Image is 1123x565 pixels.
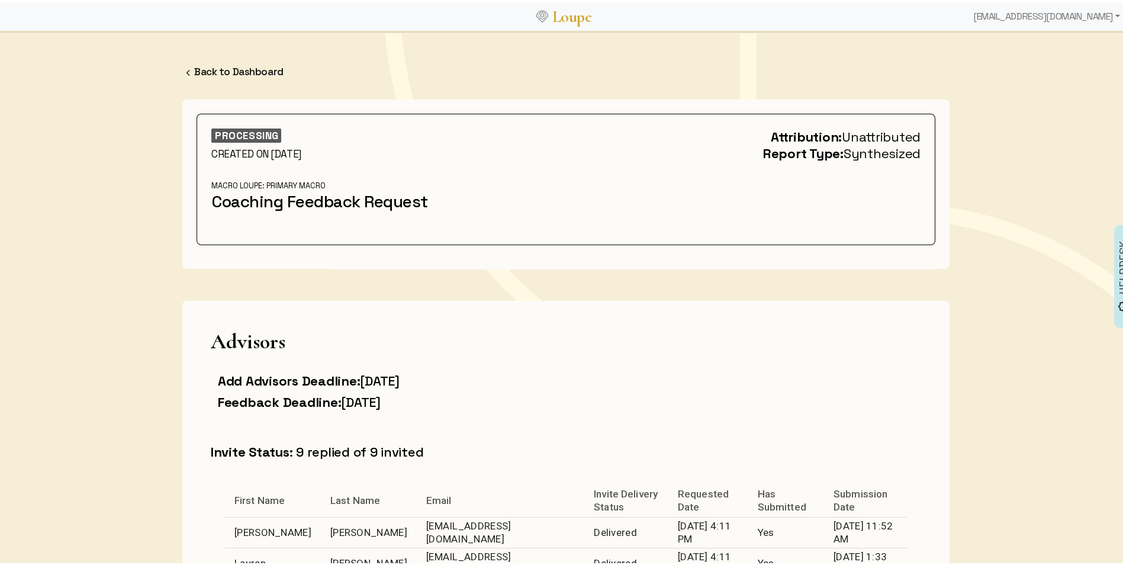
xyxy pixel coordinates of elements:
span: Report Type: [763,143,844,159]
h3: [DATE] [218,370,559,387]
span: Unattributed [842,126,921,143]
th: Requested Date [668,481,748,515]
th: Email [417,481,584,515]
a: Back to Dashboard [194,63,284,76]
td: [DATE] 4:11 PM [668,515,748,545]
span: Add Advisors Deadline: [218,370,360,387]
th: Has Submitted [748,481,824,515]
h2: Coaching Feedback Request [211,189,438,209]
td: [EMAIL_ADDRESS][DOMAIN_NAME] [417,515,584,545]
a: Loupe [548,4,596,25]
th: Invite Delivery Status [584,481,668,515]
div: PROCESSING [211,126,281,140]
h3: [DATE] [218,391,559,408]
div: Macro Loupe: Primary Macro [211,178,438,189]
th: Last Name [321,481,417,515]
span: Invite Status [211,441,289,458]
th: Submission Date [824,481,907,515]
td: [PERSON_NAME] [225,515,321,545]
h3: : 9 replied of 9 invited [211,441,921,458]
img: Loupe Logo [536,8,548,20]
td: Yes [748,515,824,545]
td: [PERSON_NAME] [321,515,417,545]
th: First Name [225,481,321,515]
td: [DATE] 11:52 AM [824,515,907,545]
span: Feedback Deadline: [218,391,341,408]
span: CREATED ON [DATE] [211,145,301,158]
img: FFFF [182,65,194,76]
span: Attribution: [771,126,842,143]
span: Synthesized [844,143,921,159]
td: Delivered [584,515,668,545]
h1: Advisors [211,327,921,351]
